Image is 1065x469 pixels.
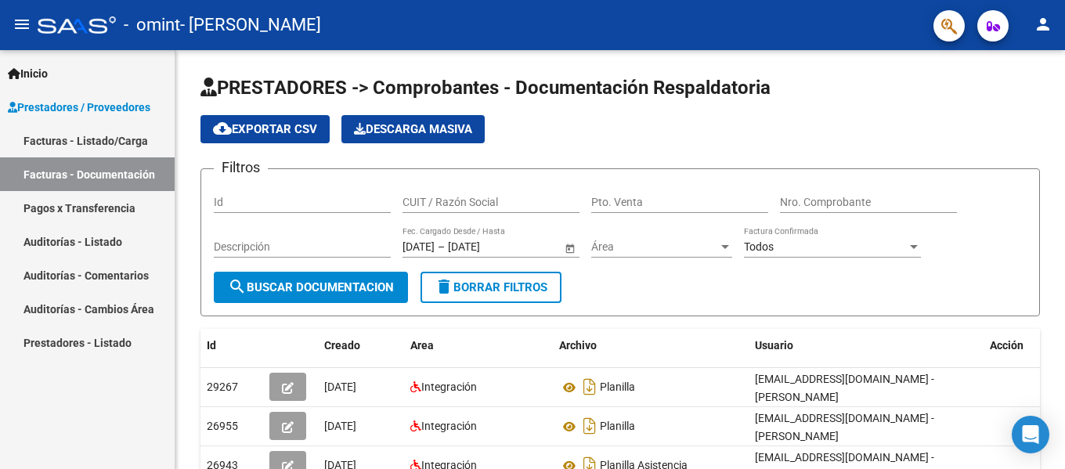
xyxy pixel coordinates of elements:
span: Área [591,240,718,254]
span: PRESTADORES -> Comprobantes - Documentación Respaldatoria [200,77,771,99]
span: Id [207,339,216,352]
span: [EMAIL_ADDRESS][DOMAIN_NAME] - [PERSON_NAME] [755,412,934,442]
mat-icon: cloud_download [213,119,232,138]
mat-icon: delete [435,277,453,296]
datatable-header-cell: Acción [984,329,1062,363]
span: Prestadores / Proveedores [8,99,150,116]
i: Descargar documento [579,413,600,438]
datatable-header-cell: Archivo [553,329,749,363]
span: 26955 [207,420,238,432]
button: Exportar CSV [200,115,330,143]
mat-icon: search [228,277,247,296]
button: Descarga Masiva [341,115,485,143]
button: Buscar Documentacion [214,272,408,303]
span: Todos [744,240,774,253]
span: Acción [990,339,1023,352]
input: Fecha inicio [403,240,435,254]
mat-icon: person [1034,15,1052,34]
span: – [438,240,445,254]
span: - [PERSON_NAME] [180,8,321,42]
datatable-header-cell: Id [200,329,263,363]
mat-icon: menu [13,15,31,34]
span: Exportar CSV [213,122,317,136]
span: Planilla [600,420,635,433]
app-download-masive: Descarga masiva de comprobantes (adjuntos) [341,115,485,143]
span: [DATE] [324,420,356,432]
datatable-header-cell: Creado [318,329,404,363]
span: Area [410,339,434,352]
i: Descargar documento [579,374,600,399]
span: Usuario [755,339,793,352]
button: Open calendar [561,240,578,256]
h3: Filtros [214,157,268,179]
span: [DATE] [324,381,356,393]
span: Archivo [559,339,597,352]
span: Creado [324,339,360,352]
datatable-header-cell: Usuario [749,329,984,363]
datatable-header-cell: Area [404,329,553,363]
span: Planilla [600,381,635,394]
input: Fecha fin [448,240,525,254]
span: - omint [124,8,180,42]
button: Borrar Filtros [421,272,561,303]
span: Borrar Filtros [435,280,547,294]
span: 29267 [207,381,238,393]
span: Buscar Documentacion [228,280,394,294]
span: [EMAIL_ADDRESS][DOMAIN_NAME] - [PERSON_NAME] [755,373,934,403]
div: Open Intercom Messenger [1012,416,1049,453]
span: Inicio [8,65,48,82]
span: Integración [421,420,477,432]
span: Descarga Masiva [354,122,472,136]
span: Integración [421,381,477,393]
